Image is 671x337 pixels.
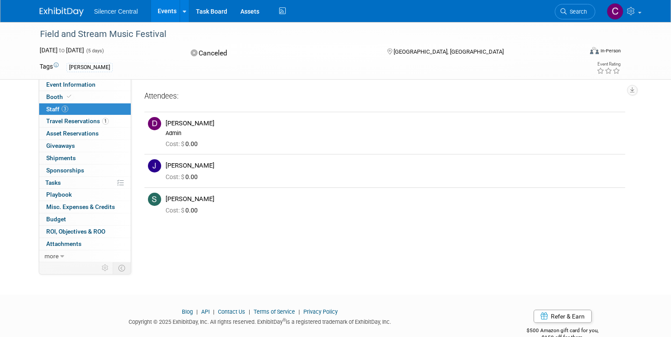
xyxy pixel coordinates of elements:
[46,117,109,125] span: Travel Reservations
[283,318,286,322] sup: ®
[40,47,84,54] span: [DATE] [DATE]
[39,128,131,139] a: Asset Reservations
[40,62,59,72] td: Tags
[144,91,625,103] div: Attendees:
[39,189,131,201] a: Playbook
[535,46,621,59] div: Event Format
[46,167,84,174] span: Sponsorships
[46,93,73,100] span: Booth
[39,226,131,238] a: ROI, Objectives & ROO
[46,154,76,161] span: Shipments
[39,165,131,176] a: Sponsorships
[148,193,161,206] img: S.jpg
[113,262,131,274] td: Toggle Event Tabs
[218,308,245,315] a: Contact Us
[46,81,96,88] span: Event Information
[44,253,59,260] span: more
[166,140,185,147] span: Cost: $
[166,130,622,137] div: Admin
[94,8,138,15] span: Silencer Central
[188,46,373,61] div: Canceled
[166,119,622,128] div: [PERSON_NAME]
[211,308,217,315] span: |
[46,228,105,235] span: ROI, Objectives & ROO
[39,201,131,213] a: Misc. Expenses & Credits
[39,103,131,115] a: Staff3
[46,203,115,210] span: Misc. Expenses & Credits
[166,140,201,147] span: 0.00
[254,308,295,315] a: Terms of Service
[597,62,620,66] div: Event Rating
[45,179,61,186] span: Tasks
[46,191,72,198] span: Playbook
[182,308,193,315] a: Blog
[567,8,587,15] span: Search
[40,316,480,326] div: Copyright © 2025 ExhibitDay, Inc. All rights reserved. ExhibitDay is a registered trademark of Ex...
[46,106,68,113] span: Staff
[296,308,302,315] span: |
[590,47,599,54] img: Format-Inperson.png
[166,195,622,203] div: [PERSON_NAME]
[66,63,113,72] div: [PERSON_NAME]
[67,94,71,99] i: Booth reservation complete
[62,106,68,112] span: 3
[166,207,185,214] span: Cost: $
[607,3,623,20] img: Carin Froehlich
[39,250,131,262] a: more
[194,308,200,315] span: |
[46,240,81,247] span: Attachments
[166,173,201,180] span: 0.00
[40,7,84,16] img: ExhibitDay
[39,79,131,91] a: Event Information
[85,48,104,54] span: (5 days)
[303,308,338,315] a: Privacy Policy
[39,91,131,103] a: Booth
[166,207,201,214] span: 0.00
[39,213,131,225] a: Budget
[394,48,504,55] span: [GEOGRAPHIC_DATA], [GEOGRAPHIC_DATA]
[148,117,161,130] img: D.jpg
[39,115,131,127] a: Travel Reservations1
[534,310,592,323] a: Refer & Earn
[201,308,210,315] a: API
[166,173,185,180] span: Cost: $
[46,142,75,149] span: Giveaways
[46,216,66,223] span: Budget
[98,262,113,274] td: Personalize Event Tab Strip
[46,130,99,137] span: Asset Reservations
[247,308,252,315] span: |
[39,152,131,164] a: Shipments
[166,161,622,170] div: [PERSON_NAME]
[39,140,131,152] a: Giveaways
[39,238,131,250] a: Attachments
[37,26,571,42] div: Field and Stream Music Festival
[148,159,161,172] img: J.jpg
[555,4,595,19] a: Search
[39,177,131,189] a: Tasks
[600,48,621,54] div: In-Person
[58,47,66,54] span: to
[102,118,109,125] span: 1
